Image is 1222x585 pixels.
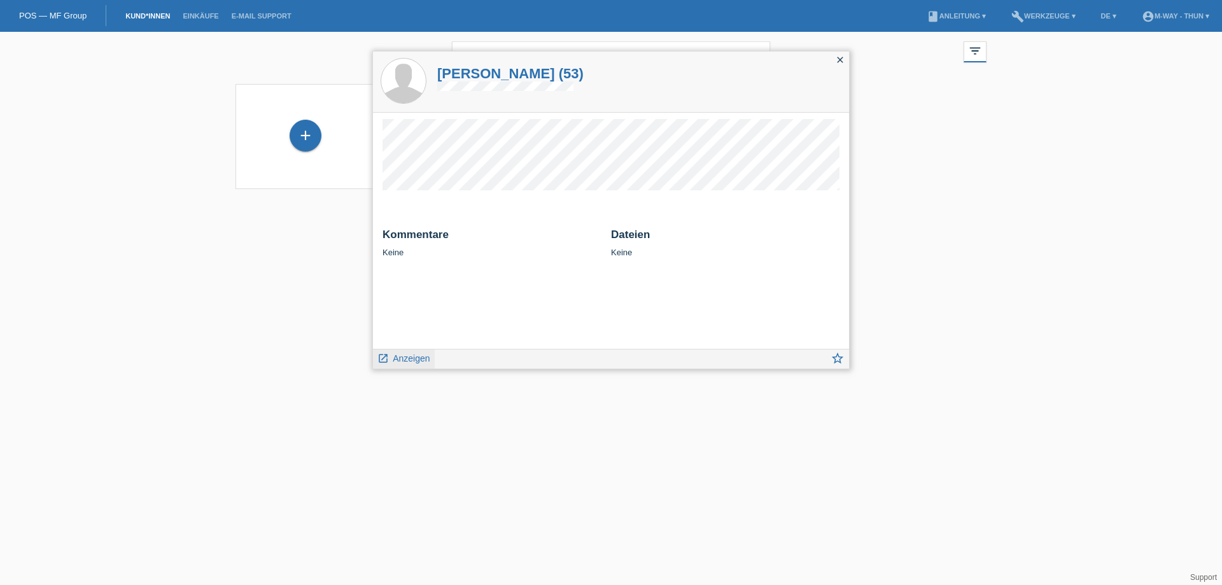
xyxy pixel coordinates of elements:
a: account_circlem-way - Thun ▾ [1135,12,1216,20]
i: account_circle [1142,10,1155,23]
i: star_border [831,351,845,365]
a: buildWerkzeuge ▾ [1005,12,1082,20]
i: launch [377,353,389,364]
i: filter_list [968,44,982,58]
i: close [835,55,845,65]
a: Einkäufe [176,12,225,20]
h2: Dateien [611,229,839,248]
input: Suche... [452,41,770,71]
span: Anzeigen [393,353,430,363]
a: [PERSON_NAME] (53) [437,66,584,81]
a: Kund*innen [119,12,176,20]
i: close [748,48,764,64]
a: star_border [831,353,845,369]
a: DE ▾ [1095,12,1123,20]
a: Support [1190,573,1217,582]
div: Kund*in hinzufügen [290,125,321,146]
div: Keine [383,229,601,257]
a: bookAnleitung ▾ [920,12,992,20]
a: POS — MF Group [19,11,87,20]
a: E-Mail Support [225,12,298,20]
div: Keine [611,229,839,257]
a: launch Anzeigen [377,349,430,365]
i: build [1011,10,1024,23]
h2: Kommentare [383,229,601,248]
i: book [927,10,939,23]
